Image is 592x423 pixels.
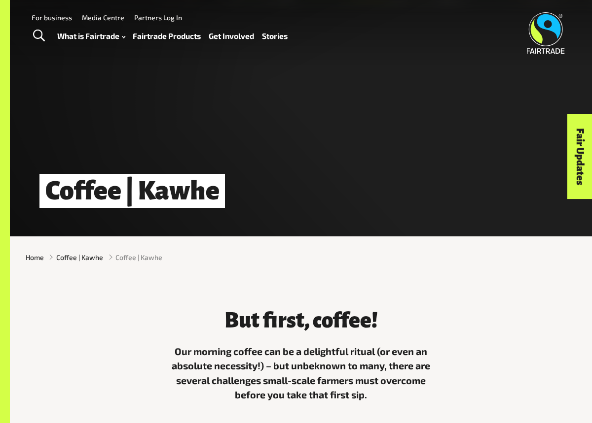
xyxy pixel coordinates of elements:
[57,29,125,43] a: What is Fairtrade
[166,344,436,402] p: Our morning coffee can be a delightful ritual (or even an absolute necessity!) – but unbeknown to...
[133,29,201,43] a: Fairtrade Products
[209,29,254,43] a: Get Involved
[26,252,44,262] a: Home
[262,29,288,43] a: Stories
[134,13,182,22] a: Partners Log In
[32,13,72,22] a: For business
[526,12,564,54] img: Fairtrade Australia New Zealand logo
[115,252,162,262] span: Coffee | Kawhe
[166,309,436,332] h3: But first, coffee!
[27,24,51,48] a: Toggle Search
[56,252,103,262] a: Coffee | Kawhe
[39,174,225,208] h1: Coffee | Kawhe
[82,13,124,22] a: Media Centre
